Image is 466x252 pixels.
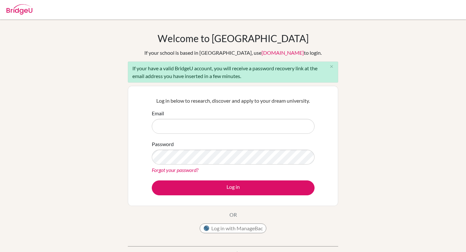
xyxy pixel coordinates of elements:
label: Password [152,140,174,148]
button: Close [325,62,338,72]
label: Email [152,109,164,117]
button: Log in with ManageBac [200,223,266,233]
a: [DOMAIN_NAME] [261,50,304,56]
div: If your have a valid BridgeU account, you will receive a password recovery link at the email addr... [128,62,338,83]
p: Log in below to research, discover and apply to your dream university. [152,97,315,105]
p: OR [229,211,237,219]
img: Bridge-U [6,4,32,15]
a: Forgot your password? [152,167,198,173]
h1: Welcome to [GEOGRAPHIC_DATA] [158,32,309,44]
div: If your school is based in [GEOGRAPHIC_DATA], use to login. [144,49,322,57]
i: close [329,64,334,69]
button: Log in [152,180,315,195]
